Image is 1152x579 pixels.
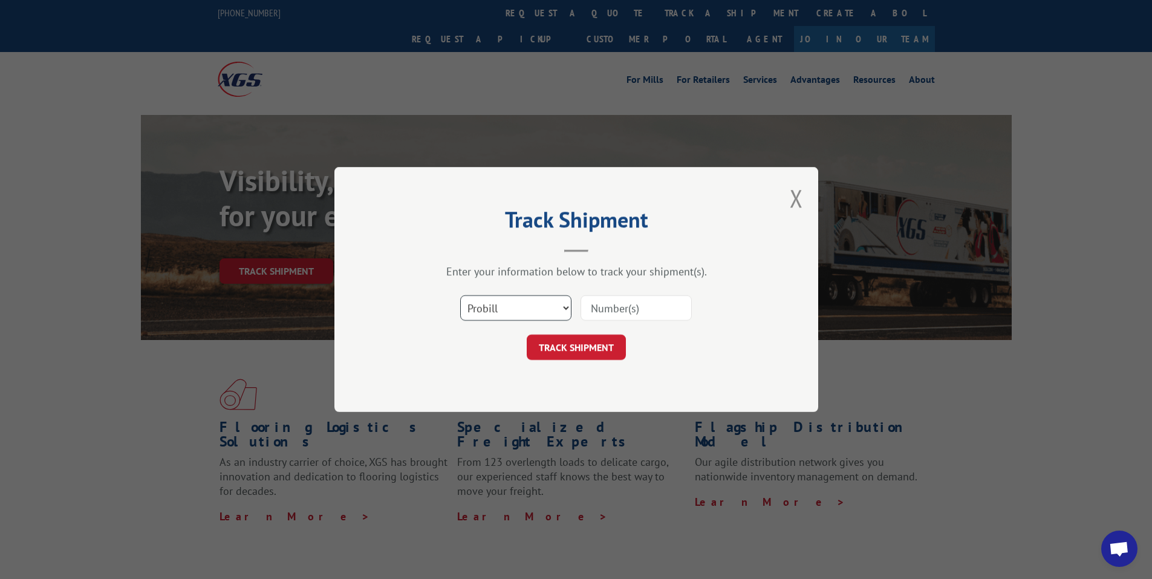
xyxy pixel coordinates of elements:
[527,335,626,360] button: TRACK SHIPMENT
[395,264,758,278] div: Enter your information below to track your shipment(s).
[581,295,692,321] input: Number(s)
[1101,531,1137,567] div: Open chat
[790,182,803,214] button: Close modal
[395,211,758,234] h2: Track Shipment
